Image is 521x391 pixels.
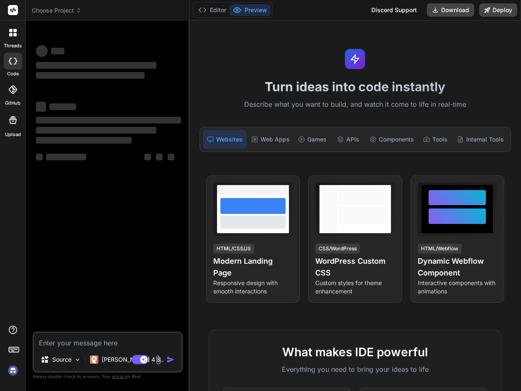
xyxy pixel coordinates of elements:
[315,255,395,279] h4: WordPress Custom CSS
[36,72,145,79] span: ‌
[332,131,365,148] div: APIs
[418,244,462,254] div: HTML/Webflow
[213,244,254,254] div: HTML/CSS/JS
[5,100,20,107] label: GitHub
[49,103,76,110] span: ‌
[168,154,174,160] span: ‌
[366,3,422,17] div: Discord Support
[418,279,497,296] p: Interactive components with animations
[454,131,507,148] div: Internal Tools
[295,131,330,148] div: Games
[36,62,156,69] span: ‌
[112,374,127,379] span: privacy
[51,48,64,54] span: ‌
[427,3,474,17] button: Download
[52,355,72,364] p: Source
[194,79,516,94] h1: Turn ideas into code instantly
[144,154,151,160] span: ‌
[7,70,19,77] label: code
[222,364,488,374] p: Everything you need to bring your ideas to life
[36,127,156,134] span: ‌
[153,355,163,365] img: attachment
[156,154,163,160] span: ‌
[195,4,230,16] button: Editor
[36,137,132,144] span: ‌
[194,99,516,110] p: Describe what you want to build, and watch it come to life in real-time
[213,279,293,296] p: Responsive design with smooth interactions
[36,102,46,112] span: ‌
[203,131,246,148] div: Websites
[222,343,488,361] h2: What makes IDE powerful
[418,255,497,279] h4: Dynamic Webflow Component
[4,42,22,49] label: threads
[102,355,164,364] p: [PERSON_NAME] 4 S..
[230,4,271,16] button: Preview
[32,6,82,15] span: Choose Project
[74,356,81,363] img: Pick Models
[213,255,293,279] h4: Modern Landing Page
[46,154,86,160] span: ‌
[248,131,293,148] div: Web Apps
[5,131,21,138] label: Upload
[36,45,48,57] span: ‌
[36,154,43,160] span: ‌
[419,131,452,148] div: Tools
[315,279,395,296] p: Custom styles for theme enhancement
[366,131,417,148] div: Components
[90,355,98,364] img: Claude 4 Sonnet
[166,355,175,364] img: icon
[33,373,183,381] p: Always double-check its answers. Your in Bind
[315,244,360,254] div: CSS/WordPress
[479,3,517,17] button: Deploy
[36,117,181,123] span: ‌
[6,363,20,378] img: signin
